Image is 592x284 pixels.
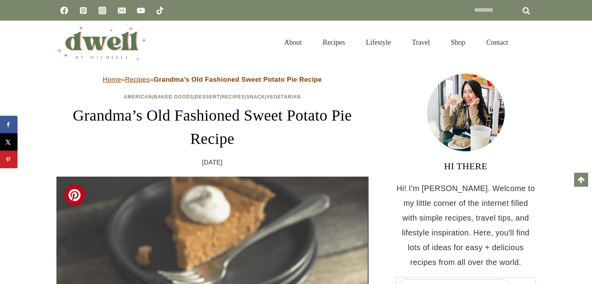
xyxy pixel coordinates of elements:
img: DWELL by michelle [56,25,146,60]
p: Hi! I'm [PERSON_NAME]. Welcome to my little corner of the internet filled with simple recipes, tr... [396,181,536,270]
a: Email [114,3,130,18]
a: Baked Goods [154,94,193,100]
a: Facebook [56,3,72,18]
nav: Primary Navigation [274,29,518,56]
a: American [124,94,152,100]
a: Pinterest [76,3,91,18]
a: About [274,29,312,56]
h1: Grandma’s Old Fashioned Sweet Potato Pie Recipe [56,104,369,151]
a: Home [103,76,121,83]
a: Shop [440,29,476,56]
a: Lifestyle [355,29,401,56]
a: Recipes [312,29,355,56]
a: Travel [401,29,440,56]
time: [DATE] [202,157,223,168]
a: YouTube [133,3,149,18]
a: Snack [246,94,265,100]
a: Instagram [95,3,110,18]
a: Recipes [125,76,150,83]
button: View Search Form [523,36,536,49]
a: Dessert [195,94,220,100]
span: | | | | | [124,94,301,100]
a: Scroll to top [574,173,588,187]
a: Contact [476,29,519,56]
a: Vegetarian [267,94,301,100]
span: » » [103,76,322,83]
strong: Grandma’s Old Fashioned Sweet Potato Pie Recipe [154,76,322,83]
h3: HI THERE [396,159,536,173]
a: TikTok [152,3,168,18]
a: Recipes [221,94,245,100]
